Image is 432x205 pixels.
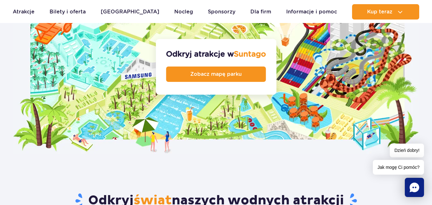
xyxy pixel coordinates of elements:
a: [GEOGRAPHIC_DATA] [101,4,159,20]
div: Chat [405,178,424,197]
a: Nocleg [174,4,193,20]
span: Kup teraz [367,9,392,15]
a: Sponsorzy [208,4,235,20]
a: Bilety i oferta [50,4,86,20]
span: Jak mogę Ci pomóc? [373,160,424,175]
a: Informacje i pomoc [286,4,337,20]
strong: Odkryj atrakcje w [166,49,266,59]
a: Zobacz mapę parku [166,67,266,82]
a: Dla firm [250,4,271,20]
span: Dzień dobry! [390,144,424,157]
button: Kup teraz [352,4,419,20]
span: Suntago [234,49,266,59]
span: Zobacz mapę parku [190,72,242,77]
a: Atrakcje [13,4,35,20]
